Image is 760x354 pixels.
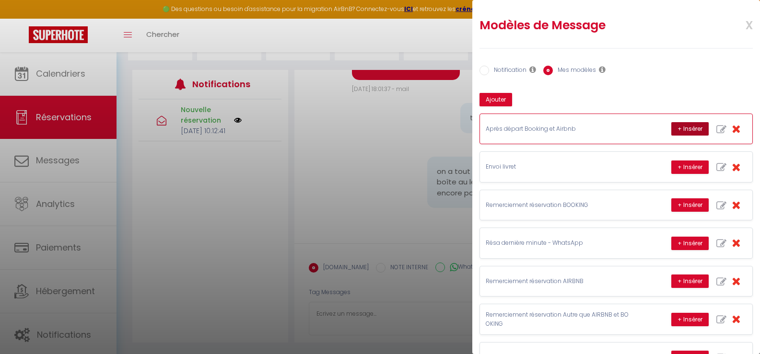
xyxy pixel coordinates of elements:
[486,239,630,248] p: Résa dernière minute - WhatsApp
[599,66,606,73] i: Les modèles généraux sont visibles par vous et votre équipe
[486,310,630,329] p: Remerciement réservation Autre que AIRBNB et BOOKING
[486,162,630,171] p: Envoi livret
[479,93,512,106] button: Ajouter
[671,274,709,288] button: + Insérer
[486,201,630,210] p: Remerciement réservation BOOKING
[8,4,36,33] button: Ouvrir le widget de chat LiveChat
[553,66,596,76] label: Mes modèles
[671,160,709,174] button: + Insérer
[723,13,753,35] span: x
[529,66,536,73] i: Les notifications sont visibles par toi et ton équipe
[486,125,630,134] p: Après départ Booking et Airbnb
[671,237,709,250] button: + Insérer
[479,18,703,33] h2: Modèles de Message
[671,313,709,326] button: + Insérer
[489,66,526,76] label: Notification
[671,198,709,212] button: + Insérer
[671,122,709,136] button: + Insérer
[486,277,630,286] p: Remerciement réservation AIRBNB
